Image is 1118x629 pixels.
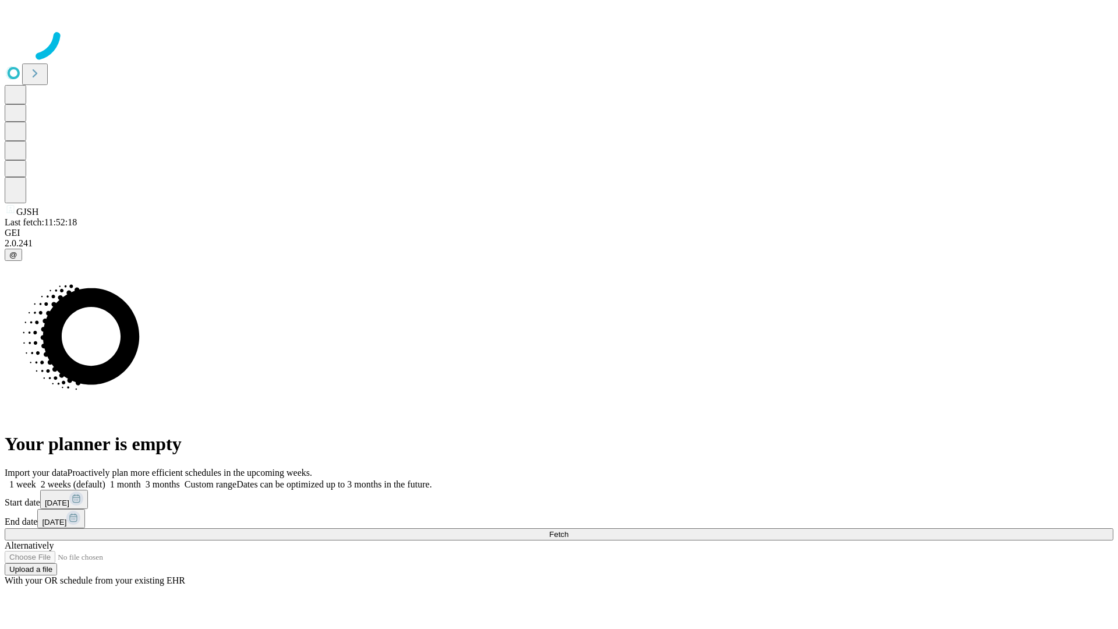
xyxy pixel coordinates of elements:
[5,238,1113,249] div: 2.0.241
[185,479,236,489] span: Custom range
[37,509,85,528] button: [DATE]
[16,207,38,217] span: GJSH
[5,509,1113,528] div: End date
[68,468,312,478] span: Proactively plan more efficient schedules in the upcoming weeks.
[5,563,57,575] button: Upload a file
[40,490,88,509] button: [DATE]
[45,499,69,507] span: [DATE]
[236,479,431,489] span: Dates can be optimized up to 3 months in the future.
[5,228,1113,238] div: GEI
[5,249,22,261] button: @
[9,479,36,489] span: 1 week
[146,479,180,489] span: 3 months
[5,540,54,550] span: Alternatively
[549,530,568,539] span: Fetch
[5,217,77,227] span: Last fetch: 11:52:18
[5,575,185,585] span: With your OR schedule from your existing EHR
[5,468,68,478] span: Import your data
[41,479,105,489] span: 2 weeks (default)
[5,528,1113,540] button: Fetch
[5,490,1113,509] div: Start date
[5,433,1113,455] h1: Your planner is empty
[42,518,66,526] span: [DATE]
[9,250,17,259] span: @
[110,479,141,489] span: 1 month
